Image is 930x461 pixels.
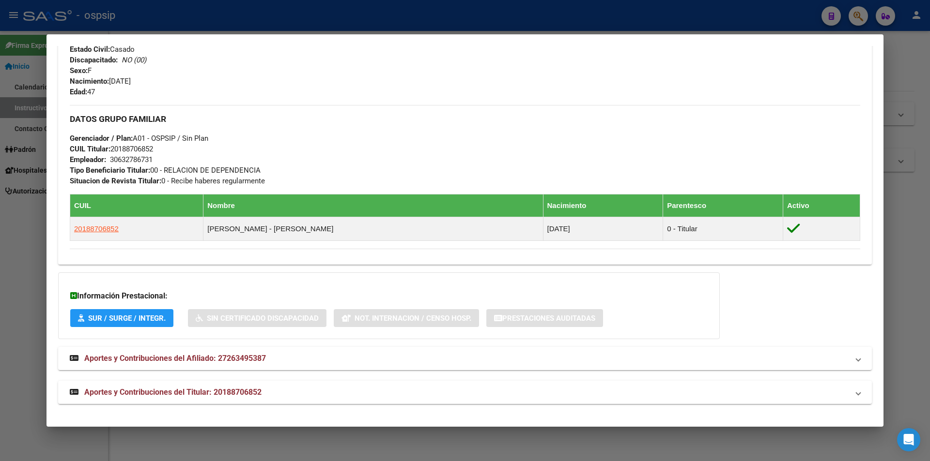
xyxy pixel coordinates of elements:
[355,314,471,323] span: Not. Internacion / Censo Hosp.
[58,381,872,404] mat-expansion-panel-header: Aportes y Contribuciones del Titular: 20188706852
[543,217,663,240] td: [DATE]
[84,354,266,363] span: Aportes y Contribuciones del Afiliado: 27263495387
[70,77,131,86] span: [DATE]
[84,387,262,397] span: Aportes y Contribuciones del Titular: 20188706852
[70,66,92,75] span: F
[203,194,543,217] th: Nombre
[70,88,95,96] span: 47
[70,134,133,143] strong: Gerenciador / Plan:
[207,314,319,323] span: Sin Certificado Discapacidad
[70,114,860,124] h3: DATOS GRUPO FAMILIAR
[70,290,708,302] h3: Información Prestacional:
[122,56,146,64] i: NO (00)
[58,347,872,370] mat-expansion-panel-header: Aportes y Contribuciones del Afiliado: 27263495387
[897,428,920,451] div: Open Intercom Messenger
[70,145,110,153] strong: CUIL Titular:
[203,217,543,240] td: [PERSON_NAME] - [PERSON_NAME]
[502,314,595,323] span: Prestaciones Auditadas
[70,77,109,86] strong: Nacimiento:
[110,154,153,165] div: 30632786731
[783,194,860,217] th: Activo
[70,155,106,164] strong: Empleador:
[188,309,326,327] button: Sin Certificado Discapacidad
[70,56,118,64] strong: Discapacitado:
[74,224,119,233] span: 20188706852
[70,66,88,75] strong: Sexo:
[70,134,208,143] span: A01 - OSPSIP / Sin Plan
[70,177,161,185] strong: Situacion de Revista Titular:
[663,194,783,217] th: Parentesco
[70,166,261,175] span: 00 - RELACION DE DEPENDENCIA
[70,145,153,153] span: 20188706852
[70,166,150,175] strong: Tipo Beneficiario Titular:
[70,177,265,185] span: 0 - Recibe haberes regularmente
[663,217,783,240] td: 0 - Titular
[334,309,479,327] button: Not. Internacion / Censo Hosp.
[88,314,166,323] span: SUR / SURGE / INTEGR.
[70,88,87,96] strong: Edad:
[70,45,110,54] strong: Estado Civil:
[70,45,135,54] span: Casado
[543,194,663,217] th: Nacimiento
[486,309,603,327] button: Prestaciones Auditadas
[70,309,173,327] button: SUR / SURGE / INTEGR.
[70,194,203,217] th: CUIL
